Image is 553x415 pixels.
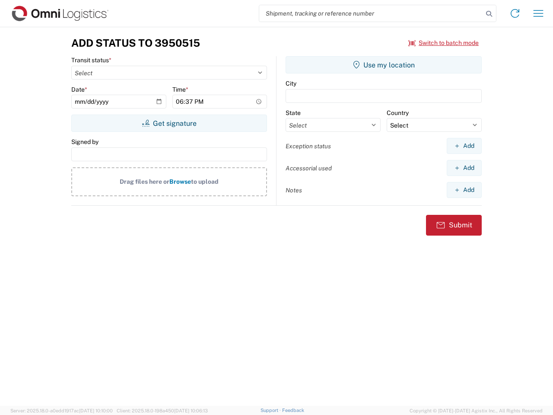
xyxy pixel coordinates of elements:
[172,86,188,93] label: Time
[71,56,111,64] label: Transit status
[79,408,113,413] span: [DATE] 10:10:00
[286,56,482,73] button: Use my location
[169,178,191,185] span: Browse
[447,160,482,176] button: Add
[71,115,267,132] button: Get signature
[286,164,332,172] label: Accessorial used
[286,186,302,194] label: Notes
[447,182,482,198] button: Add
[71,86,87,93] label: Date
[120,178,169,185] span: Drag files here or
[447,138,482,154] button: Add
[408,36,479,50] button: Switch to batch mode
[286,109,301,117] label: State
[71,138,99,146] label: Signed by
[286,80,296,87] label: City
[387,109,409,117] label: Country
[426,215,482,236] button: Submit
[10,408,113,413] span: Server: 2025.18.0-a0edd1917ac
[410,407,543,415] span: Copyright © [DATE]-[DATE] Agistix Inc., All Rights Reserved
[71,37,200,49] h3: Add Status to 3950515
[282,408,304,413] a: Feedback
[261,408,282,413] a: Support
[259,5,483,22] input: Shipment, tracking or reference number
[286,142,331,150] label: Exception status
[191,178,219,185] span: to upload
[117,408,208,413] span: Client: 2025.18.0-198a450
[174,408,208,413] span: [DATE] 10:06:13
